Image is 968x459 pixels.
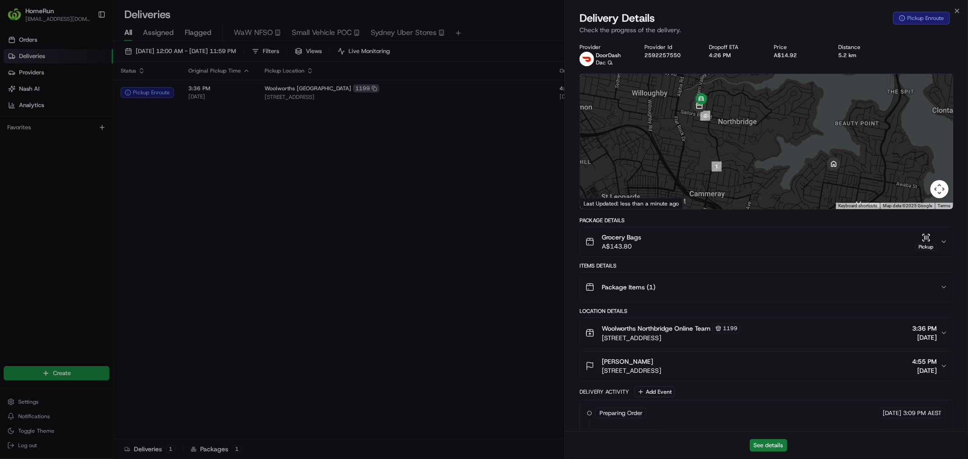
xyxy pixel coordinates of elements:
[580,318,953,348] button: Woolworths Northbridge Online Team1199[STREET_ADDRESS]3:36 PM[DATE]
[602,324,711,333] span: Woolworths Northbridge Online Team
[644,52,681,59] button: 2592257550
[912,366,937,375] span: [DATE]
[912,324,937,333] span: 3:36 PM
[602,333,741,342] span: [STREET_ADDRESS]
[915,243,937,251] div: Pickup
[580,11,655,25] span: Delivery Details
[723,325,737,332] span: 1199
[580,52,594,66] img: doordash_logo_v2.png
[599,409,643,417] span: Preparing Order
[644,44,695,51] div: Provider Id
[709,44,760,51] div: Dropoff ETA
[883,203,932,208] span: Map data ©2025 Google
[915,233,937,251] button: Pickup
[938,203,950,208] a: Terms
[580,262,953,269] div: Items Details
[912,357,937,366] span: 4:55 PM
[634,386,675,397] button: Add Event
[903,431,942,439] span: 3:18 PM AEST
[582,197,612,209] img: Google
[602,366,661,375] span: [STREET_ADDRESS]
[839,44,889,51] div: Distance
[709,52,760,59] div: 4:26 PM
[580,273,953,302] button: Package Items (1)
[883,431,901,439] span: [DATE]
[893,12,950,24] button: Pickup Enroute
[774,44,824,51] div: Price
[750,439,787,452] button: See details
[602,283,655,292] span: Package Items ( 1 )
[596,52,621,59] span: DoorDash
[883,409,901,417] span: [DATE]
[580,352,953,381] button: [PERSON_NAME][STREET_ADDRESS]4:55 PM[DATE]
[580,25,953,34] p: Check the progress of the delivery.
[912,333,937,342] span: [DATE]
[930,180,948,198] button: Map camera controls
[602,357,653,366] span: [PERSON_NAME]
[580,217,953,224] div: Package Details
[596,59,613,66] span: Dac Q.
[839,52,889,59] div: 5.2 km
[774,52,824,59] div: A$14.92
[903,409,942,417] span: 3:09 PM AEST
[580,198,683,209] div: Last Updated: less than a minute ago
[602,242,641,251] span: A$143.80
[708,158,725,175] div: 1
[599,431,658,439] span: Order Ready At Store
[580,227,953,256] button: Grocery BagsA$143.80Pickup
[580,44,630,51] div: Provider
[580,308,953,315] div: Location Details
[582,197,612,209] a: Open this area in Google Maps (opens a new window)
[580,388,629,396] div: Delivery Activity
[602,233,641,242] span: Grocery Bags
[838,203,877,209] button: Keyboard shortcuts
